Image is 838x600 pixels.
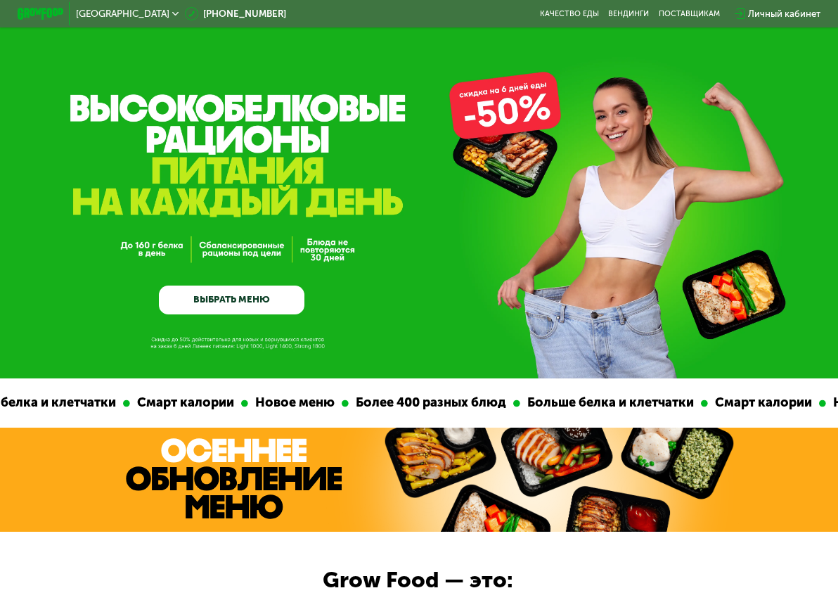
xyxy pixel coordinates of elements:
a: Качество еды [540,9,599,18]
div: Более 400 разных блюд [344,393,508,413]
a: Вендинги [608,9,649,18]
div: Grow Food — это: [323,563,545,597]
a: [PHONE_NUMBER] [185,7,286,21]
div: поставщикам [659,9,720,18]
div: Личный кабинет [748,7,820,21]
div: Смарт калории [703,393,814,413]
a: ВЫБРАТЬ МЕНЮ [159,286,304,314]
div: Больше белка и клетчатки [515,393,696,413]
div: Смарт калории [125,393,236,413]
span: [GEOGRAPHIC_DATA] [76,9,169,18]
div: Новое меню [243,393,337,413]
